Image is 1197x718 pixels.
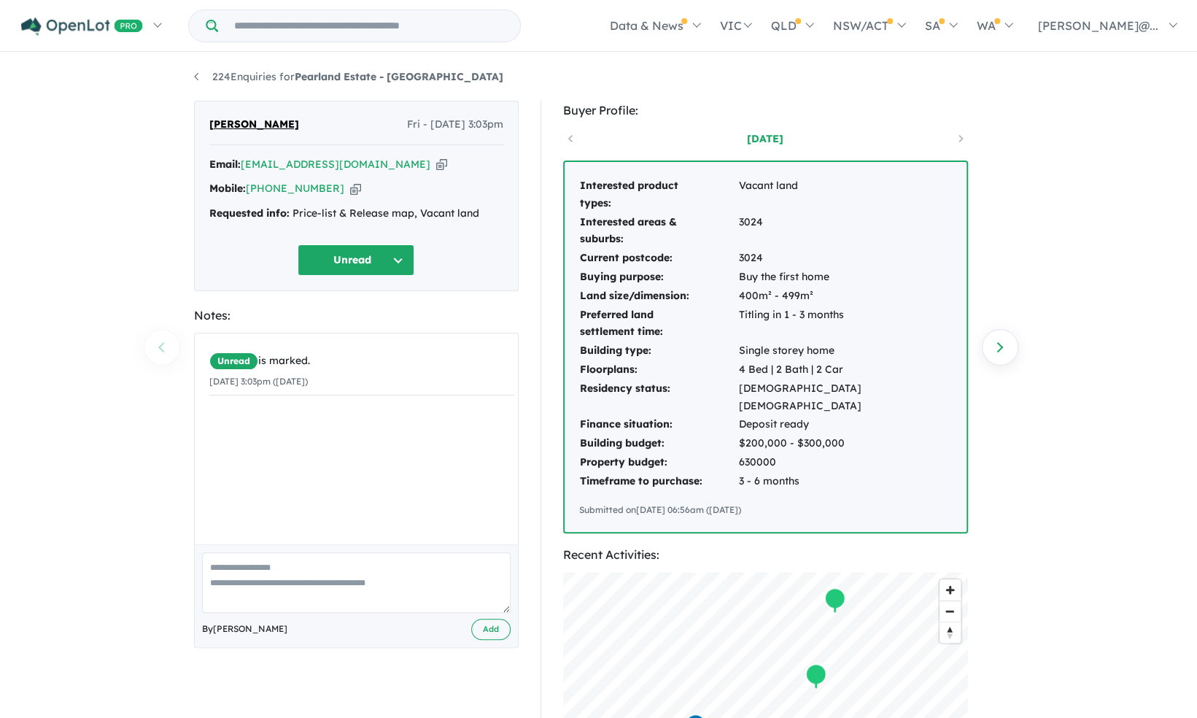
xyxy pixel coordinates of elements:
td: Single storey home [738,341,952,360]
a: [DATE] [703,131,827,146]
div: is marked. [209,352,514,370]
div: Price-list & Release map, Vacant land [209,205,503,223]
td: Timeframe to purchase: [579,472,738,491]
td: Titling in 1 - 3 months [738,306,952,342]
span: [PERSON_NAME]@... [1038,18,1158,33]
td: Interested product types: [579,177,738,213]
td: 3024 [738,249,952,268]
a: [EMAIL_ADDRESS][DOMAIN_NAME] [241,158,430,171]
td: 3 - 6 months [738,472,952,491]
td: Land size/dimension: [579,287,738,306]
td: 400m² - 499m² [738,287,952,306]
div: Submitted on [DATE] 06:56am ([DATE]) [579,503,952,517]
button: Zoom in [940,579,961,601]
div: Map marker [824,587,845,614]
div: Notes: [194,306,519,325]
button: Copy [436,157,447,172]
button: Add [471,619,511,640]
td: Buying purpose: [579,268,738,287]
td: Building budget: [579,434,738,453]
small: [DATE] 3:03pm ([DATE]) [209,376,308,387]
input: Try estate name, suburb, builder or developer [221,10,517,42]
strong: Mobile: [209,182,246,195]
span: By [PERSON_NAME] [202,622,287,636]
nav: breadcrumb [194,69,1004,86]
strong: Pearland Estate - [GEOGRAPHIC_DATA] [295,70,503,83]
td: 4 Bed | 2 Bath | 2 Car [738,360,952,379]
button: Unread [298,244,414,276]
button: Reset bearing to north [940,622,961,643]
span: Zoom out [940,601,961,622]
div: Recent Activities: [563,545,968,565]
td: Residency status: [579,379,738,416]
span: Fri - [DATE] 3:03pm [407,116,503,134]
td: Property budget: [579,453,738,472]
td: 630000 [738,453,952,472]
td: Deposit ready [738,415,952,434]
td: Floorplans: [579,360,738,379]
td: [DEMOGRAPHIC_DATA] [DEMOGRAPHIC_DATA] [738,379,952,416]
td: 3024 [738,213,952,250]
a: [PHONE_NUMBER] [246,182,344,195]
a: 224Enquiries forPearland Estate - [GEOGRAPHIC_DATA] [194,70,503,83]
div: Map marker [805,663,826,690]
td: Preferred land settlement time: [579,306,738,342]
td: Building type: [579,341,738,360]
img: Openlot PRO Logo White [21,18,143,36]
span: Reset bearing to north [940,622,961,643]
button: Copy [350,181,361,196]
strong: Requested info: [209,206,290,220]
td: Interested areas & suburbs: [579,213,738,250]
td: $200,000 - $300,000 [738,434,952,453]
td: Vacant land [738,177,952,213]
button: Zoom out [940,601,961,622]
td: Finance situation: [579,415,738,434]
td: Current postcode: [579,249,738,268]
div: Buyer Profile: [563,101,968,120]
td: Buy the first home [738,268,952,287]
span: [PERSON_NAME] [209,116,299,134]
span: Unread [209,352,258,370]
strong: Email: [209,158,241,171]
